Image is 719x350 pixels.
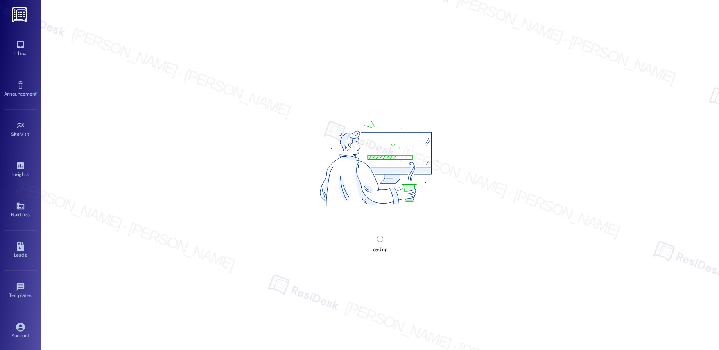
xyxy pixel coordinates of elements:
a: Account [4,320,37,342]
a: Inbox [4,38,37,60]
span: • [29,130,31,136]
span: • [32,291,33,297]
span: • [36,90,38,96]
span: • [28,170,29,176]
a: Leads [4,240,37,262]
div: Loading... [371,245,389,254]
a: Insights • [4,159,37,181]
a: Site Visit • [4,119,37,141]
a: Templates • [4,280,37,302]
a: Buildings [4,199,37,221]
img: ResiDesk Logo [12,7,29,22]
